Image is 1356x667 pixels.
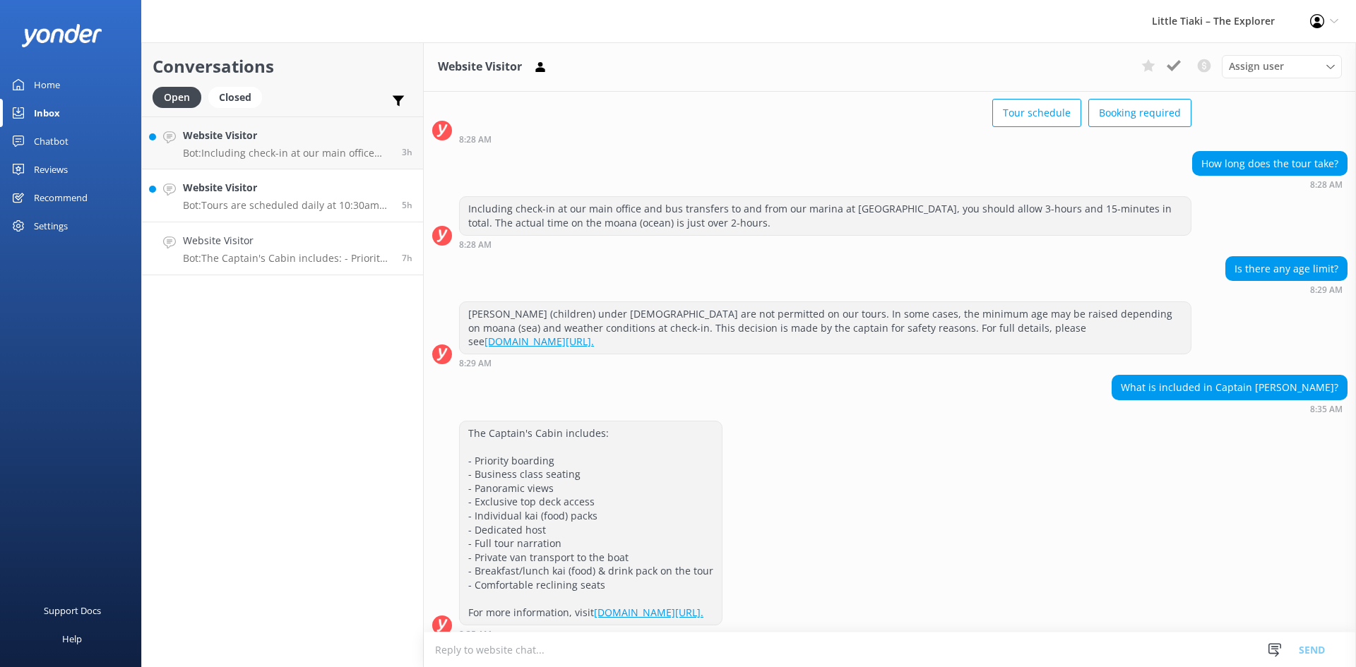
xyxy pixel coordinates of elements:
div: The Captain's Cabin includes: - Priority boarding - Business class seating - Panoramic views - Ex... [460,421,722,625]
div: What is included in Captain [PERSON_NAME]? [1112,375,1347,399]
strong: 8:29 AM [1310,286,1343,294]
div: Reviews [34,155,68,184]
div: Inbox [34,99,60,127]
div: Closed [208,87,262,108]
div: Is there any age limit? [1226,257,1347,281]
div: Help [62,625,82,653]
div: Settings [34,212,68,240]
a: Website VisitorBot:Including check-in at our main office and bus transfers to and from our marina... [142,116,423,169]
strong: 8:29 AM [459,359,492,368]
span: Sep 30 2025 12:44pm (UTC +13:00) Pacific/Auckland [402,146,412,158]
div: Sep 30 2025 08:35am (UTC +13:00) Pacific/Auckland [1112,404,1348,414]
strong: 8:35 AM [459,630,492,639]
h4: Website Visitor [183,180,391,196]
div: Assign User [1222,55,1342,78]
div: Home [34,71,60,99]
div: Sep 30 2025 08:35am (UTC +13:00) Pacific/Auckland [459,629,722,639]
button: Booking required [1088,99,1191,127]
a: Closed [208,89,269,104]
div: Sep 30 2025 08:28am (UTC +13:00) Pacific/Auckland [459,239,1191,249]
strong: 8:28 AM [459,136,492,144]
h2: Conversations [153,53,412,80]
button: Tour schedule [992,99,1081,127]
strong: 8:28 AM [1310,181,1343,189]
div: [PERSON_NAME] (children) under [DEMOGRAPHIC_DATA] are not permitted on our tours. In some cases, ... [460,302,1191,354]
span: Sep 30 2025 11:07am (UTC +13:00) Pacific/Auckland [402,199,412,211]
a: Website VisitorBot:The Captain's Cabin includes: - Priority boarding - Business class seating - P... [142,222,423,275]
strong: 8:28 AM [459,241,492,249]
a: [DOMAIN_NAME][URL]. [484,335,594,348]
p: Bot: The Captain's Cabin includes: - Priority boarding - Business class seating - Panoramic views... [183,252,391,265]
h3: Website Visitor [438,58,522,76]
span: Sep 30 2025 08:35am (UTC +13:00) Pacific/Auckland [402,252,412,264]
div: Including check-in at our main office and bus transfers to and from our marina at [GEOGRAPHIC_DAT... [460,197,1191,234]
span: Assign user [1229,59,1284,74]
div: Sep 30 2025 08:28am (UTC +13:00) Pacific/Auckland [459,134,1191,144]
div: Chatbot [34,127,69,155]
strong: 8:35 AM [1310,405,1343,414]
div: Open [153,87,201,108]
img: yonder-white-logo.png [21,24,102,47]
p: Bot: Tours are scheduled daily at 10:30am year-round. Depending on demand, additional tours may b... [183,199,391,212]
p: Bot: Including check-in at our main office and bus transfers to and from our marina at [GEOGRAPHI... [183,147,391,160]
div: Recommend [34,184,88,212]
a: Open [153,89,208,104]
h4: Website Visitor [183,233,391,248]
div: Sep 30 2025 08:29am (UTC +13:00) Pacific/Auckland [459,358,1191,368]
div: Sep 30 2025 08:29am (UTC +13:00) Pacific/Auckland [1225,284,1348,294]
div: Support Docs [44,596,101,625]
a: [DOMAIN_NAME][URL]. [594,606,703,619]
div: Sep 30 2025 08:28am (UTC +13:00) Pacific/Auckland [1192,179,1348,189]
a: Website VisitorBot:Tours are scheduled daily at 10:30am year-round. Depending on demand, addition... [142,169,423,222]
h4: Website Visitor [183,128,391,143]
div: How long does the tour take? [1193,152,1347,176]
